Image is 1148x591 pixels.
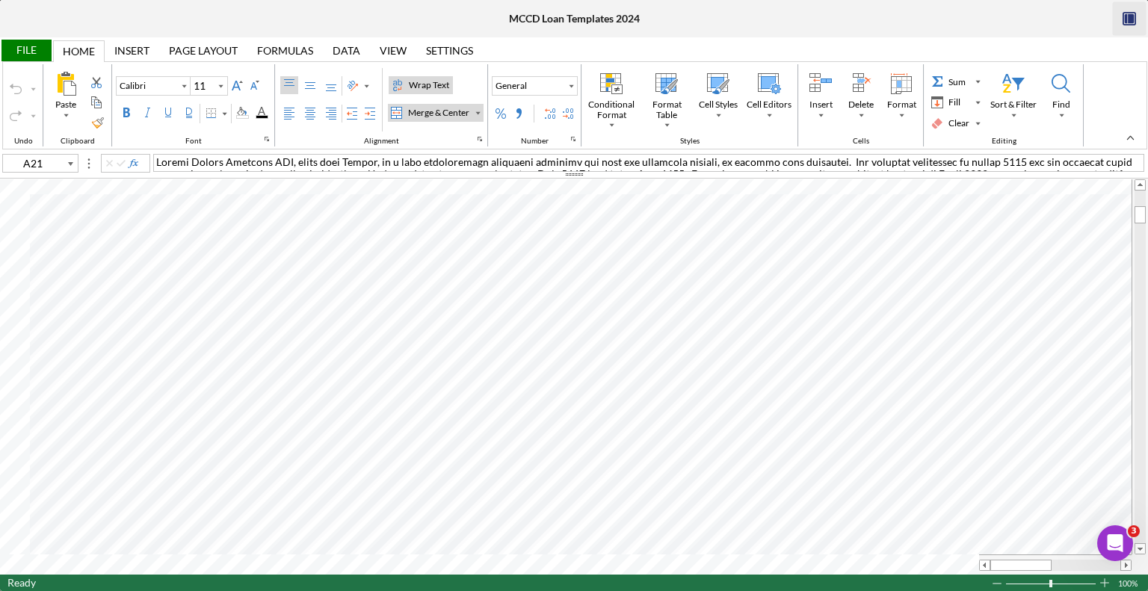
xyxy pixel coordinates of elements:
div: Fill [945,96,963,109]
div: Delete [842,69,880,127]
div: Fill [928,93,984,111]
div: Conditional Format [584,69,638,130]
div: Fill [929,94,972,111]
div: Delete [845,98,877,111]
div: Clear [929,115,972,131]
div: Merge & Center [405,106,472,120]
label: Right Align [322,105,340,123]
div: Page Layout [159,40,247,61]
div: Conditional Format [585,98,638,122]
label: Left Align [280,105,298,123]
button: General [492,76,578,96]
div: Formulas [247,40,323,61]
label: Double Underline [180,104,198,122]
div: Settings [416,40,483,61]
div: Formulas [257,45,313,57]
div: View [380,45,407,57]
div: Background Color [232,104,252,122]
div: Insert [806,98,836,111]
iframe: Intercom live chat [1097,525,1133,561]
div: Sum [945,75,969,89]
div: Number [488,64,581,146]
div: Increase Decimal [541,105,559,123]
div: Sort & Filter [987,98,1040,111]
label: Middle Align [301,76,319,94]
div: Zoom [1049,580,1052,587]
div: Border [202,105,230,123]
div: Data [323,40,370,61]
div: Cell Styles [695,69,741,127]
div: Font Size [191,76,228,96]
div: Sort & Filter [987,69,1040,127]
div: Format Table [640,69,694,130]
div: Cells [849,137,873,146]
div: Decrease Indent [343,105,361,123]
span: 3 [1128,525,1140,537]
span: Loremi Dolors Ametcons ADI, elits doei Tempor, in u labo etdoloremagn aliquaeni adminimv qui nost... [156,155,1146,228]
div: Comma Style [510,105,528,123]
div: General [493,79,530,93]
div: Styles [581,64,798,146]
div: Orientation [344,77,372,95]
div: Font [112,64,275,146]
div: Cell Styles [696,98,741,111]
div: Sum [928,72,984,90]
div: Decrease Font Size [246,76,264,94]
div: indicatorFonts [261,133,273,145]
div: Alignment [275,64,488,146]
div: Editing [924,64,1084,146]
div: Zoom [1005,575,1099,591]
div: MCCD Loan Templates 2024 [509,13,640,25]
div: Settings [426,45,473,57]
div: Clear [928,114,984,132]
div: Insert [801,69,840,127]
div: Find [1049,98,1073,111]
div: Number Format [492,76,578,96]
div: Font Color [252,104,271,122]
div: Increase Font Size [228,76,246,94]
label: Wrap Text [389,76,453,94]
div: Find [1042,69,1081,127]
div: Page Layout [169,45,238,57]
div: Font Family [116,76,191,96]
div: Font [182,137,206,146]
div: Increase Indent [361,105,379,123]
div: View [370,40,416,61]
div: Percent Style [492,105,510,123]
div: Clear [945,117,972,130]
div: Format [884,98,919,111]
div: Cell Editors [744,98,794,111]
div: indicatorNumbers [567,133,579,145]
div: Merge & Center [389,105,472,121]
div: Format [882,69,921,127]
div: Cell Editors [743,69,795,127]
div: indicatorAlignment [474,133,486,145]
label: Center Align [301,105,319,123]
div: Alignment [360,137,403,146]
div: Zoom In [1099,575,1111,591]
div: Number [517,137,552,146]
div: Cells [798,64,924,146]
div: Merge & Center [388,104,484,122]
div: Sum [929,73,972,90]
div: Format Table [641,98,693,122]
label: Top Align [280,76,298,94]
label: Bottom Align [322,76,340,94]
div: Decrease Decimal [559,105,577,123]
div: Zoom level [1118,575,1141,591]
div: Editing [988,137,1020,146]
div: Styles [676,137,703,146]
div: Wrap Text [406,78,452,92]
div: Data [333,45,360,57]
